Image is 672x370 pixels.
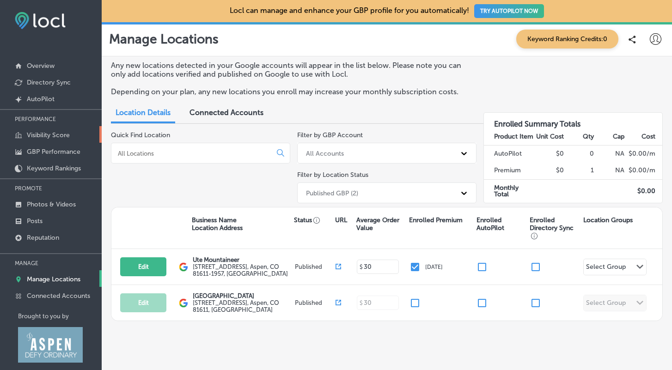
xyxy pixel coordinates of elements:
p: Published [295,299,336,306]
td: $0 [534,145,564,162]
th: Qty [564,128,594,146]
h3: Enrolled Summary Totals [484,113,662,128]
p: Ute Mountaineer [193,256,293,263]
p: Manage Locations [109,31,219,47]
td: Monthly Total [484,179,534,203]
td: NA [594,162,624,179]
p: URL [335,216,347,224]
p: Average Order Value [356,216,404,232]
td: $0 [534,162,564,179]
th: Unit Cost [534,128,564,146]
img: logo [179,298,188,308]
p: Connected Accounts [27,292,90,300]
span: Connected Accounts [189,108,263,117]
button: Edit [120,257,166,276]
td: Premium [484,162,534,179]
p: Overview [27,62,55,70]
p: Brought to you by [18,313,102,320]
td: $ 0.00 /m [625,145,662,162]
p: Visibility Score [27,131,70,139]
p: AutoPilot [27,95,55,103]
p: Any new locations detected in your Google accounts will appear in the list below. Please note you... [111,61,470,79]
label: [STREET_ADDRESS] , Aspen, CO 81611-1957, [GEOGRAPHIC_DATA] [193,263,293,277]
p: Enrolled Premium [409,216,463,224]
p: $ [360,264,363,270]
p: Photos & Videos [27,200,76,208]
button: TRY AUTOPILOT NOW [474,4,544,18]
p: Enrolled AutoPilot [477,216,525,232]
strong: Product Item [494,133,533,140]
p: Enrolled Directory Sync [530,216,578,240]
label: Quick Find Location [111,131,170,139]
div: Select Group [586,263,626,273]
td: 1 [564,162,594,179]
td: $ 0.00 [625,179,662,203]
input: All Locations [117,149,269,158]
label: Filter by GBP Account [297,131,363,139]
p: [DATE] [425,264,443,270]
span: Keyword Ranking Credits: 0 [516,30,618,49]
p: [GEOGRAPHIC_DATA] [193,292,293,299]
img: logo [179,262,188,272]
td: NA [594,145,624,162]
p: Location Groups [583,216,633,224]
p: Depending on your plan, any new locations you enroll may increase your monthly subscription costs. [111,87,470,96]
p: Published [295,263,336,270]
p: GBP Performance [27,148,80,156]
td: AutoPilot [484,145,534,162]
label: [STREET_ADDRESS] , Aspen, CO 81611, [GEOGRAPHIC_DATA] [193,299,293,313]
p: Business Name Location Address [192,216,243,232]
th: Cost [625,128,662,146]
th: Cap [594,128,624,146]
td: 0 [564,145,594,162]
div: All Accounts [306,149,344,157]
div: Published GBP (2) [306,189,358,197]
img: Aspen [18,327,83,363]
button: Edit [120,293,166,312]
span: Location Details [116,108,171,117]
img: fda3e92497d09a02dc62c9cd864e3231.png [15,12,66,29]
p: Keyword Rankings [27,164,81,172]
p: Posts [27,217,43,225]
td: $ 0.00 /m [625,162,662,179]
p: Status [294,216,335,224]
label: Filter by Location Status [297,171,368,179]
p: Reputation [27,234,59,242]
p: Directory Sync [27,79,71,86]
p: Manage Locations [27,275,80,283]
